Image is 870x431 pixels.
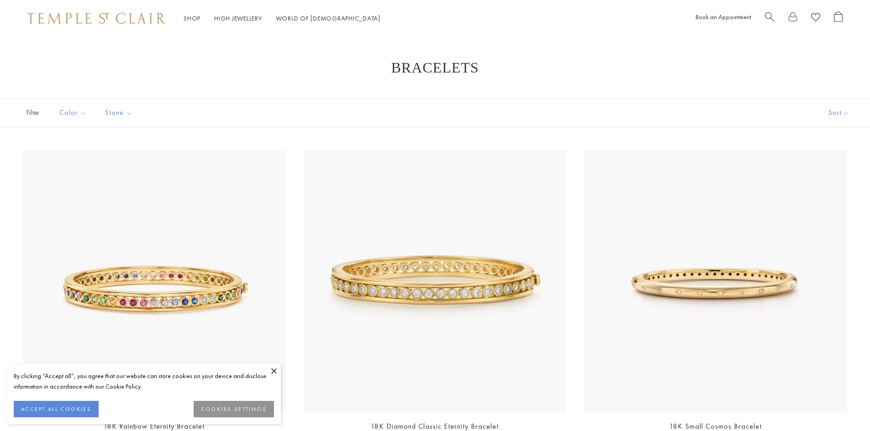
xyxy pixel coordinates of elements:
a: Book an Appointment [696,13,751,21]
a: 18K Rainbow Eternity Bracelet18K Rainbow Eternity Bracelet [23,150,285,412]
button: Color [53,103,94,123]
button: ACCEPT ALL COOKIES [14,401,99,417]
span: Stone [100,107,139,119]
h1: Bracelets [37,59,833,76]
a: 18K Diamond Classic Eternity Bracelet [371,421,499,431]
iframe: Gorgias live chat messenger [824,388,861,422]
img: 18K Diamond Classic Eternity Bracelet [304,150,566,412]
a: Search [765,11,775,26]
img: B41824-COSMOSM [585,150,847,412]
div: By clicking “Accept all”, you agree that our website can store cookies on your device and disclos... [14,371,274,392]
button: Show sort by [808,99,870,127]
a: High JewelleryHigh Jewellery [214,14,262,22]
a: ShopShop [184,14,200,22]
a: B41824-COSMOSMB41824-COSMOSM [585,150,847,412]
nav: Main navigation [184,13,380,24]
a: 18K Small Cosmos Bracelet [670,421,762,431]
img: Temple St. Clair [27,13,165,24]
a: Open Shopping Bag [834,11,843,26]
a: 18K Diamond Classic Eternity Bracelet18K Diamond Classic Eternity Bracelet [304,150,566,412]
a: View Wishlist [811,11,820,26]
span: Color [55,107,94,119]
button: Stone [98,103,139,123]
a: World of [DEMOGRAPHIC_DATA]World of [DEMOGRAPHIC_DATA] [276,14,380,22]
img: 18K Rainbow Eternity Bracelet [23,150,285,412]
button: COOKIES SETTINGS [194,401,274,417]
a: 18K Rainbow Eternity Bracelet [104,421,205,431]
